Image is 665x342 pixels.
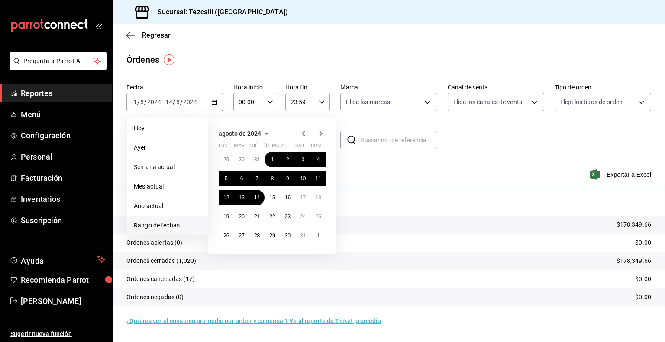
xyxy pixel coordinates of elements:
[311,209,326,224] button: 25 de agosto de 2024
[126,275,195,284] p: Órdenes canceladas (17)
[316,214,321,220] abbr: 25 de agosto de 2024
[219,190,234,205] button: 12 de agosto de 2024
[234,143,244,152] abbr: martes
[140,99,144,105] input: --
[269,233,275,239] abbr: 29 de agosto de 2024
[592,169,651,180] span: Exportar a Excel
[183,99,197,105] input: ----
[180,99,183,105] span: /
[301,157,304,163] abbr: 3 de agosto de 2024
[249,152,265,167] button: 31 de julio de 2024
[223,233,229,239] abbr: 26 de agosto de 2024
[223,214,229,220] abbr: 19 de agosto de 2024
[134,182,201,191] span: Mes actual
[249,209,265,224] button: 21 de agosto de 2024
[151,7,288,17] h3: Sucursal: Tezcalli ([GEOGRAPHIC_DATA])
[240,176,243,182] abbr: 6 de agosto de 2024
[285,195,291,201] abbr: 16 de agosto de 2024
[95,22,102,29] button: open_drawer_menu
[617,256,651,265] p: $178,349.66
[265,152,280,167] button: 1 de agosto de 2024
[137,99,140,105] span: /
[311,143,322,152] abbr: domingo
[280,190,295,205] button: 16 de agosto de 2024
[239,157,244,163] abbr: 30 de julio de 2024
[10,52,107,70] button: Pregunta a Parrot AI
[295,209,310,224] button: 24 de agosto de 2024
[255,176,258,182] abbr: 7 de agosto de 2024
[223,157,229,163] abbr: 29 de julio de 2024
[254,157,260,163] abbr: 31 de julio de 2024
[249,143,258,152] abbr: miércoles
[254,214,260,220] abbr: 21 de agosto de 2024
[280,143,287,152] abbr: viernes
[134,143,201,152] span: Ayer
[219,128,271,139] button: agosto de 2024
[295,190,310,205] button: 17 de agosto de 2024
[316,195,321,201] abbr: 18 de agosto de 2024
[134,221,201,230] span: Rango de fechas
[265,143,316,152] abbr: jueves
[635,293,651,302] p: $0.00
[126,53,159,66] div: Órdenes
[317,233,320,239] abbr: 1 de septiembre de 2024
[300,176,306,182] abbr: 10 de agosto de 2024
[162,99,164,105] span: -
[126,293,184,302] p: Órdenes negadas (0)
[21,295,105,307] span: [PERSON_NAME]
[219,130,261,137] span: agosto de 2024
[265,228,280,243] button: 29 de agosto de 2024
[142,31,171,39] span: Regresar
[134,201,201,211] span: Año actual
[164,54,174,65] img: Tooltip marker
[21,254,94,265] span: Ayuda
[300,195,306,201] abbr: 17 de agosto de 2024
[311,190,326,205] button: 18 de agosto de 2024
[560,98,623,106] span: Elige los tipos de orden
[311,171,326,186] button: 11 de agosto de 2024
[144,99,147,105] span: /
[280,171,295,186] button: 9 de agosto de 2024
[225,176,228,182] abbr: 5 de agosto de 2024
[295,171,310,186] button: 10 de agosto de 2024
[21,130,105,141] span: Configuración
[219,209,234,224] button: 19 de agosto de 2024
[173,99,175,105] span: /
[269,195,275,201] abbr: 15 de agosto de 2024
[316,176,321,182] abbr: 11 de agosto de 2024
[617,220,651,229] p: $178,349.66
[265,171,280,186] button: 8 de agosto de 2024
[165,99,173,105] input: --
[21,151,105,163] span: Personal
[21,193,105,205] span: Inventarios
[6,63,107,72] a: Pregunta a Parrot AI
[453,98,523,106] span: Elige los canales de venta
[21,87,105,99] span: Reportes
[23,57,93,66] span: Pregunta a Parrot AI
[239,214,244,220] abbr: 20 de agosto de 2024
[265,209,280,224] button: 22 de agosto de 2024
[126,256,196,265] p: Órdenes cerradas (1,020)
[280,152,295,167] button: 2 de agosto de 2024
[555,84,651,90] label: Tipo de orden
[271,176,274,182] abbr: 8 de agosto de 2024
[219,228,234,243] button: 26 de agosto de 2024
[285,214,291,220] abbr: 23 de agosto de 2024
[340,84,437,90] label: Marca
[21,214,105,226] span: Suscripción
[234,171,249,186] button: 6 de agosto de 2024
[269,214,275,220] abbr: 22 de agosto de 2024
[300,214,306,220] abbr: 24 de agosto de 2024
[126,195,651,205] p: Resumen
[133,99,137,105] input: --
[219,171,234,186] button: 5 de agosto de 2024
[249,190,265,205] button: 14 de agosto de 2024
[635,275,651,284] p: $0.00
[126,238,183,247] p: Órdenes abiertas (0)
[234,209,249,224] button: 20 de agosto de 2024
[126,84,223,90] label: Fecha
[223,195,229,201] abbr: 12 de agosto de 2024
[635,238,651,247] p: $0.00
[249,228,265,243] button: 28 de agosto de 2024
